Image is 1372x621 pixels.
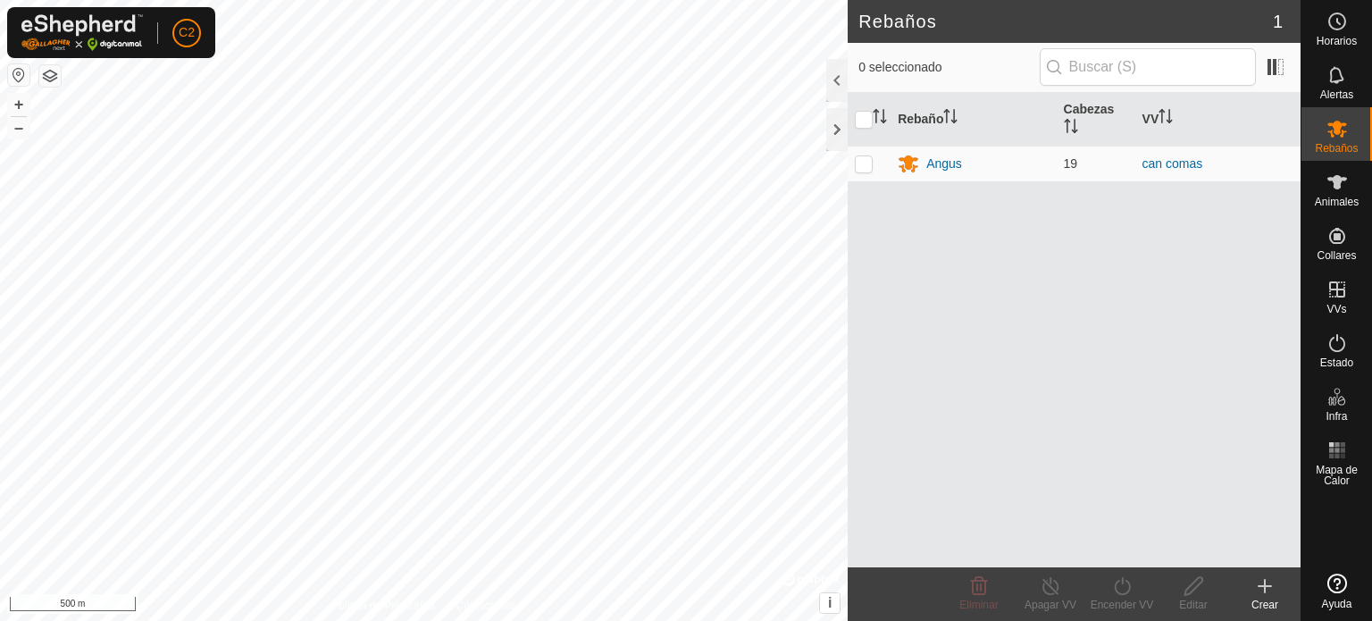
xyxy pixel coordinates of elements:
span: VVs [1326,304,1346,315]
p-sorticon: Activar para ordenar [873,112,887,126]
button: + [8,94,29,115]
span: Infra [1326,411,1347,422]
span: Eliminar [959,599,998,611]
a: Contáctenos [456,598,516,614]
a: Ayuda [1301,566,1372,617]
input: Buscar (S) [1040,48,1256,86]
span: Animales [1315,197,1359,207]
span: Collares [1317,250,1356,261]
span: C2 [179,23,195,42]
button: Restablecer Mapa [8,64,29,86]
div: Apagar VV [1015,597,1086,613]
span: Rebaños [1315,143,1358,154]
span: Alertas [1320,89,1353,100]
p-sorticon: Activar para ordenar [1064,122,1078,136]
div: Editar [1158,597,1229,613]
th: Cabezas [1057,93,1135,147]
button: Capas del Mapa [39,65,61,87]
img: Logo Gallagher [21,14,143,51]
span: 1 [1273,8,1283,35]
span: Ayuda [1322,599,1352,609]
span: 19 [1064,156,1078,171]
span: 0 seleccionado [858,58,1039,77]
span: i [828,595,832,610]
p-sorticon: Activar para ordenar [1159,112,1173,126]
button: i [820,593,840,613]
p-sorticon: Activar para ordenar [943,112,958,126]
span: Horarios [1317,36,1357,46]
span: Mapa de Calor [1306,465,1368,486]
a: Política de Privacidad [331,598,434,614]
div: Crear [1229,597,1301,613]
span: Estado [1320,357,1353,368]
div: Encender VV [1086,597,1158,613]
th: VV [1135,93,1301,147]
a: can comas [1142,156,1203,171]
div: Angus [926,155,962,173]
button: – [8,117,29,138]
th: Rebaño [891,93,1056,147]
h2: Rebaños [858,11,1273,32]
